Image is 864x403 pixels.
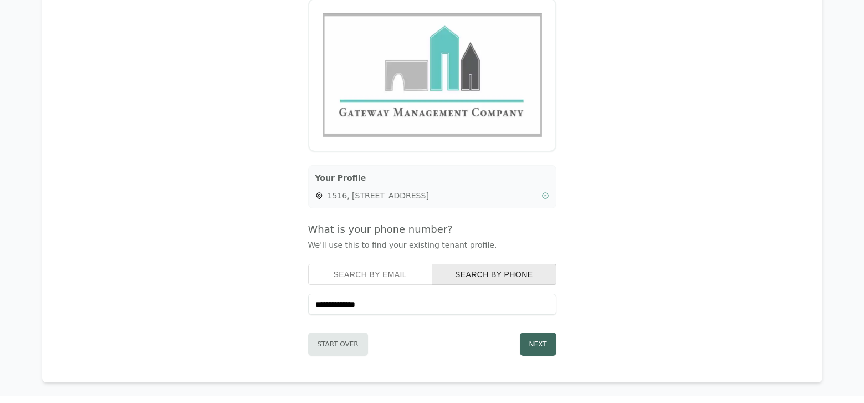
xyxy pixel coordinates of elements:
button: search by email [308,264,433,285]
h3: Your Profile [315,172,549,183]
div: Search type [308,264,556,285]
button: Start Over [308,333,368,356]
span: 1516, [STREET_ADDRESS] [328,190,537,201]
button: Next [520,333,556,356]
img: Gateway Management [323,13,542,137]
button: search by phone [432,264,556,285]
h4: What is your phone number? [308,222,556,237]
p: We'll use this to find your existing tenant profile. [308,239,556,251]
